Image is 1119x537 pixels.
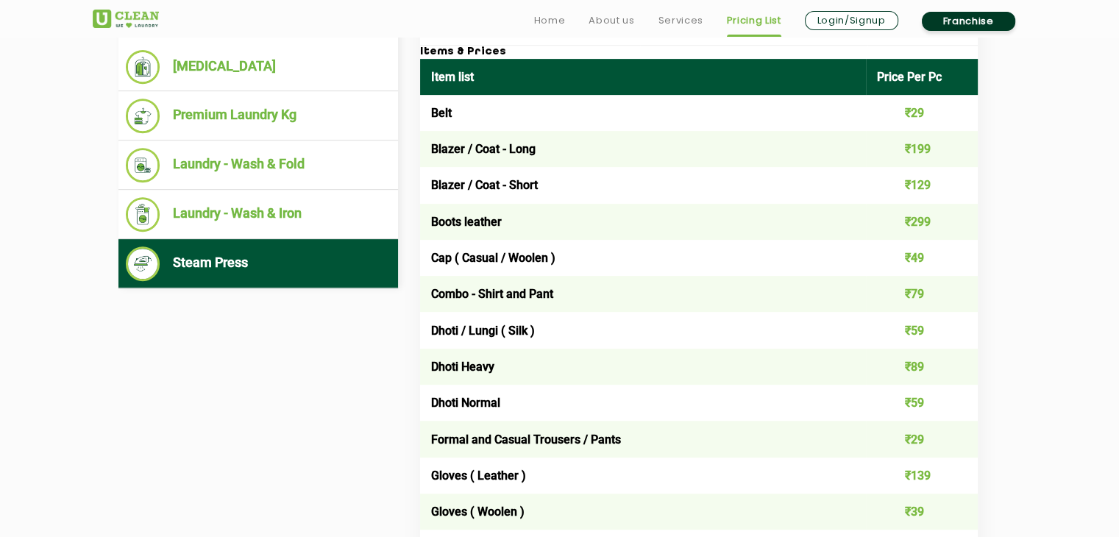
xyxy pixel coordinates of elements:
img: Laundry - Wash & Iron [126,197,160,232]
td: ₹299 [866,204,978,240]
td: ₹49 [866,240,978,276]
a: Home [534,12,566,29]
th: Price Per Pc [866,59,978,95]
td: Boots leather [420,204,867,240]
td: ₹199 [866,131,978,167]
li: Steam Press [126,246,391,281]
a: Franchise [922,12,1015,31]
td: ₹89 [866,349,978,385]
li: Laundry - Wash & Fold [126,148,391,182]
td: Cap ( Casual / Woolen ) [420,240,867,276]
td: Belt [420,95,867,131]
td: Combo - Shirt and Pant [420,276,867,312]
a: About us [589,12,634,29]
td: Blazer / Coat - Short [420,167,867,203]
a: Services [658,12,703,29]
h3: Items & Prices [420,46,978,59]
img: UClean Laundry and Dry Cleaning [93,10,159,28]
td: Gloves ( Leather ) [420,458,867,494]
td: Formal and Casual Trousers / Pants [420,421,867,457]
td: Dhoti Normal [420,385,867,421]
a: Pricing List [727,12,781,29]
img: Steam Press [126,246,160,281]
li: Premium Laundry Kg [126,99,391,133]
img: Laundry - Wash & Fold [126,148,160,182]
td: ₹79 [866,276,978,312]
td: ₹139 [866,458,978,494]
img: Premium Laundry Kg [126,99,160,133]
td: Dhoti Heavy [420,349,867,385]
img: Dry Cleaning [126,50,160,84]
td: Dhoti / Lungi ( Silk ) [420,312,867,348]
th: Item list [420,59,867,95]
td: Gloves ( Woolen ) [420,494,867,530]
td: ₹59 [866,312,978,348]
td: ₹29 [866,95,978,131]
li: [MEDICAL_DATA] [126,50,391,84]
li: Laundry - Wash & Iron [126,197,391,232]
a: Login/Signup [805,11,898,30]
td: ₹129 [866,167,978,203]
td: ₹29 [866,421,978,457]
td: Blazer / Coat - Long [420,131,867,167]
td: ₹39 [866,494,978,530]
td: ₹59 [866,385,978,421]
